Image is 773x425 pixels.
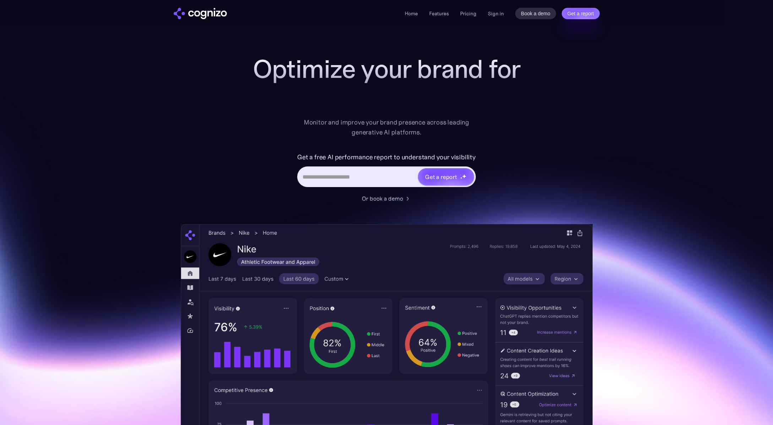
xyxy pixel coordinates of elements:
a: Get a report [562,8,600,19]
h1: Optimize your brand for [245,55,529,83]
div: Monitor and improve your brand presence across leading generative AI platforms. [299,117,474,137]
a: Features [429,10,449,17]
a: Pricing [460,10,477,17]
a: Get a reportstarstarstar [417,168,475,186]
a: Sign in [488,9,504,18]
img: star [462,174,467,179]
img: cognizo logo [174,8,227,19]
form: Hero URL Input Form [297,152,476,191]
a: Home [405,10,418,17]
div: Or book a demo [362,194,403,203]
img: star [460,177,463,179]
label: Get a free AI performance report to understand your visibility [297,152,476,163]
a: Book a demo [515,8,556,19]
a: home [174,8,227,19]
a: Or book a demo [362,194,412,203]
img: star [460,174,461,175]
div: Get a report [425,172,457,181]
